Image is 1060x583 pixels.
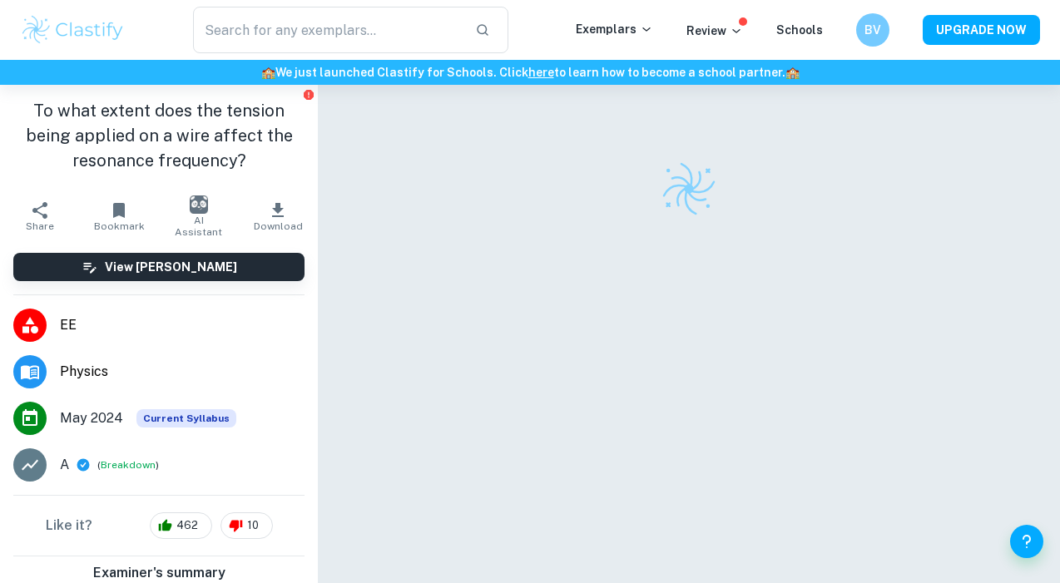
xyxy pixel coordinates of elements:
span: Current Syllabus [136,409,236,427]
button: View [PERSON_NAME] [13,253,305,281]
span: ( ) [97,457,159,473]
p: A [60,455,69,475]
h6: BV [864,21,883,39]
span: Physics [60,362,305,382]
button: Breakdown [101,457,156,472]
span: EE [60,315,305,335]
span: Bookmark [94,220,145,232]
p: Review [686,22,743,40]
button: Download [239,193,319,240]
h1: To what extent does the tension being applied on a wire affect the resonance frequency? [13,98,305,173]
span: Share [26,220,54,232]
span: 🏫 [261,66,275,79]
button: Report issue [302,88,315,101]
img: Clastify logo [660,160,718,218]
button: AI Assistant [159,193,239,240]
span: Download [254,220,303,232]
a: Schools [776,23,823,37]
button: Help and Feedback [1010,525,1043,558]
span: AI Assistant [169,215,229,238]
span: 462 [167,517,207,534]
h6: We just launched Clastify for Schools. Click to learn how to become a school partner. [3,63,1057,82]
button: Bookmark [80,193,160,240]
h6: Like it? [46,516,92,536]
a: here [528,66,554,79]
h6: View [PERSON_NAME] [105,258,237,276]
div: This exemplar is based on the current syllabus. Feel free to refer to it for inspiration/ideas wh... [136,409,236,427]
div: 10 [220,512,273,539]
span: May 2024 [60,408,123,428]
img: AI Assistant [190,195,208,214]
button: UPGRADE NOW [923,15,1040,45]
p: Exemplars [576,20,653,38]
div: 462 [150,512,212,539]
span: 10 [238,517,268,534]
button: BV [856,13,889,47]
span: 🏫 [785,66,800,79]
input: Search for any exemplars... [193,7,462,53]
h6: Examiner's summary [7,563,311,583]
img: Clastify logo [20,13,126,47]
